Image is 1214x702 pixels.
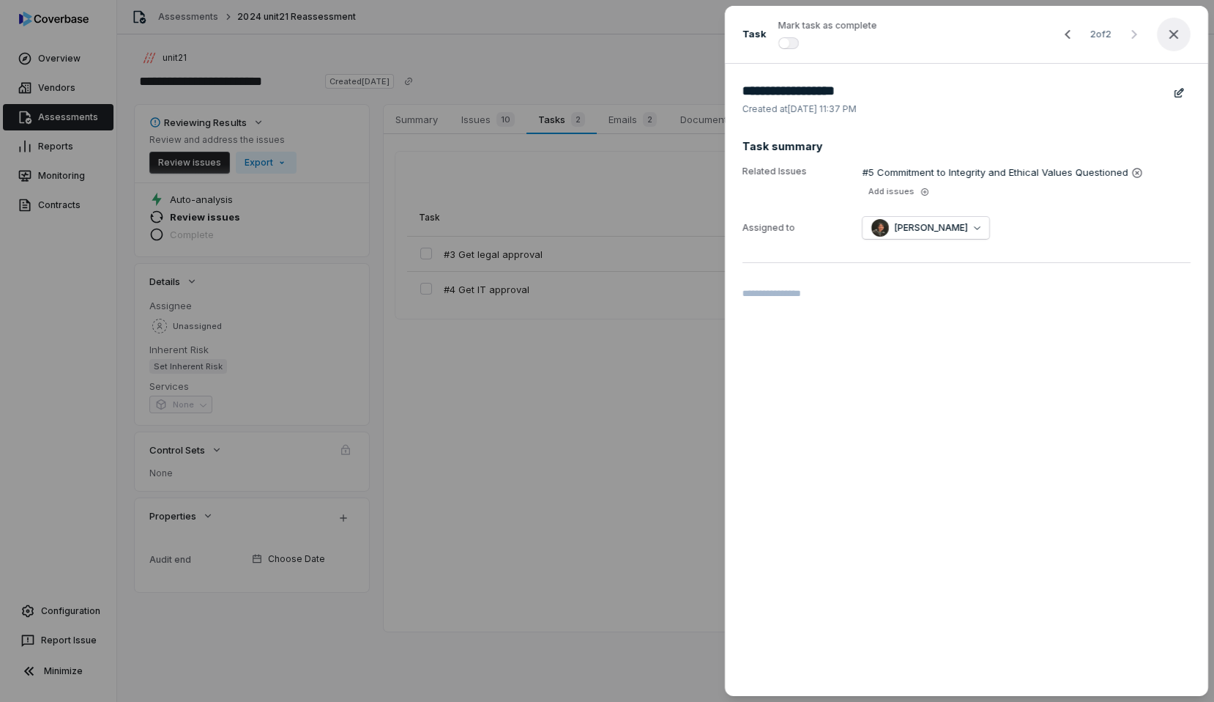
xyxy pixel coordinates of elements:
[742,103,1167,115] span: Created at [DATE] 11:37 PM
[1090,29,1111,40] span: 2 of 2
[895,222,968,234] span: [PERSON_NAME]
[871,219,889,237] img: Jen Hsin avatar
[742,27,767,42] span: Task
[742,138,1191,154] span: Task summary
[778,20,877,31] span: Mark task as complete
[742,166,845,177] label: Related Issues
[863,183,935,201] button: Add issues
[742,222,845,234] label: Assigned to
[863,166,1128,180] span: #5 Commitment to Integrity and Ethical Values Questioned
